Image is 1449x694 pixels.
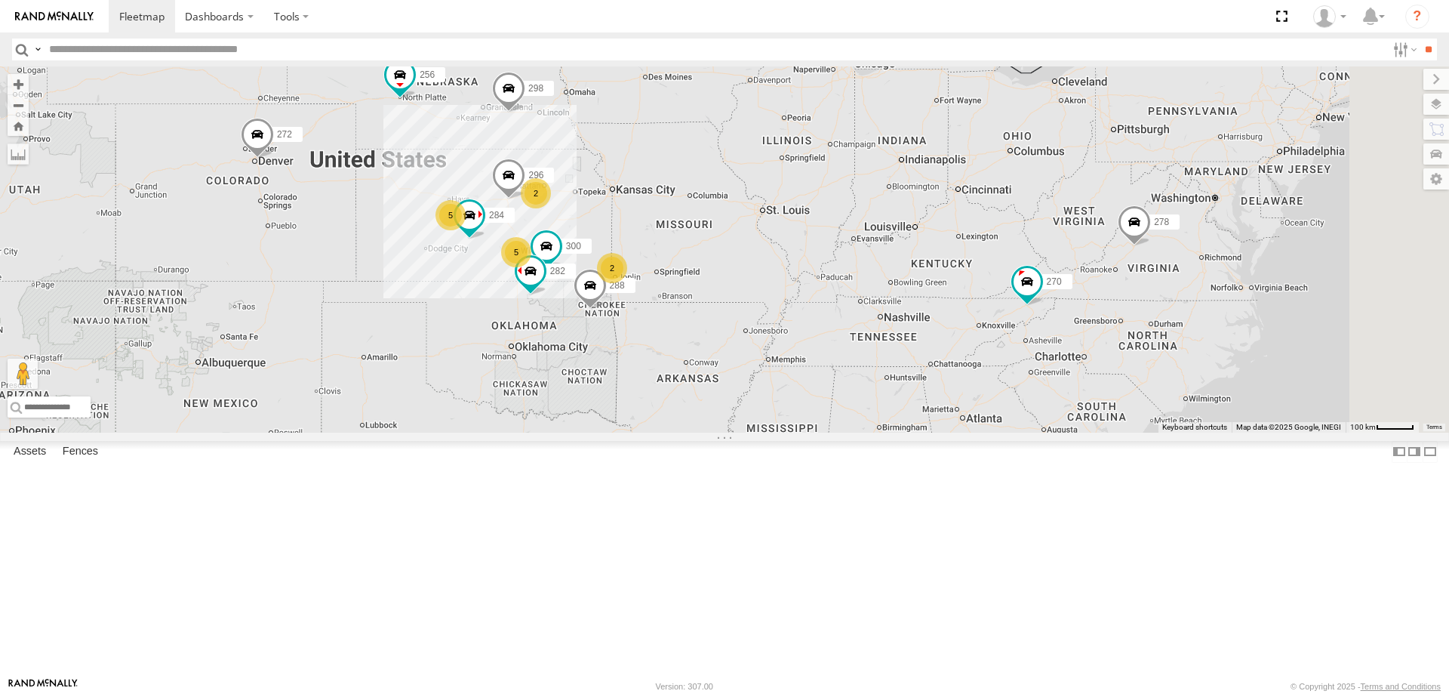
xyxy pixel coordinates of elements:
label: Map Settings [1423,168,1449,190]
div: 2 [521,178,551,208]
label: Fences [55,441,106,462]
div: 2 [597,253,627,283]
a: Terms and Conditions [1361,682,1441,691]
label: Assets [6,441,54,462]
button: Zoom Home [8,116,29,136]
span: 256 [420,69,435,80]
div: Version: 307.00 [656,682,713,691]
label: Hide Summary Table [1423,441,1438,463]
span: 278 [1154,216,1169,227]
div: Steve Basgall [1308,5,1352,28]
span: 284 [489,210,504,221]
span: 272 [277,128,292,139]
button: Keyboard shortcuts [1162,422,1227,433]
label: Measure [8,143,29,165]
img: rand-logo.svg [15,11,94,22]
span: Map data ©2025 Google, INEGI [1236,423,1341,431]
label: Dock Summary Table to the Left [1392,441,1407,463]
label: Dock Summary Table to the Right [1407,441,1422,463]
div: 5 [501,237,531,267]
span: 288 [610,280,625,291]
span: 298 [528,83,543,94]
label: Search Query [32,39,44,60]
i: ? [1405,5,1429,29]
span: 100 km [1350,423,1376,431]
a: Terms (opens in new tab) [1426,424,1442,430]
button: Zoom in [8,74,29,94]
span: 300 [566,241,581,251]
a: Visit our Website [8,679,78,694]
span: 282 [550,265,565,276]
div: 5 [435,200,466,230]
button: Map Scale: 100 km per 47 pixels [1346,422,1419,433]
button: Drag Pegman onto the map to open Street View [8,359,38,389]
label: Search Filter Options [1387,39,1420,60]
div: © Copyright 2025 - [1291,682,1441,691]
span: 296 [528,170,543,180]
button: Zoom out [8,94,29,116]
span: 270 [1047,276,1062,286]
